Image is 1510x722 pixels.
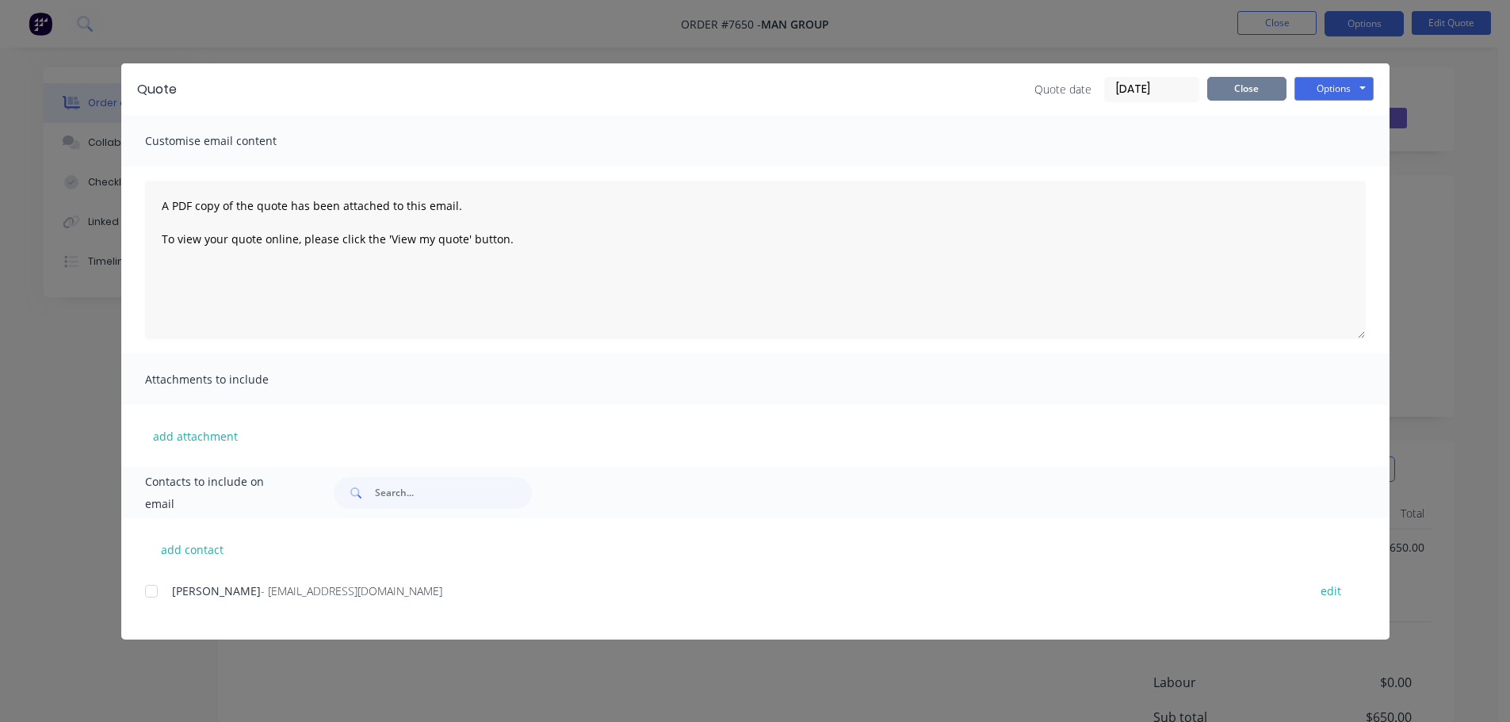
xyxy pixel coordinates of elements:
div: Quote [137,80,177,99]
button: Options [1294,77,1374,101]
span: - [EMAIL_ADDRESS][DOMAIN_NAME] [261,583,442,598]
button: add attachment [145,424,246,448]
button: add contact [145,537,240,561]
button: edit [1311,580,1351,602]
span: Attachments to include [145,369,319,391]
textarea: A PDF copy of the quote has been attached to this email. To view your quote online, please click ... [145,181,1366,339]
input: Search... [375,477,532,509]
button: Close [1207,77,1286,101]
span: Quote date [1034,81,1091,97]
span: [PERSON_NAME] [172,583,261,598]
span: Customise email content [145,130,319,152]
span: Contacts to include on email [145,471,295,515]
